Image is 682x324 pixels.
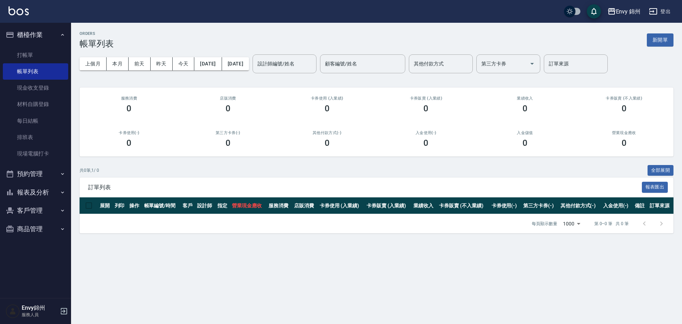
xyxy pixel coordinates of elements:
button: save [587,4,601,18]
button: 新開單 [647,33,673,47]
th: 備註 [633,197,648,214]
button: 昨天 [151,57,173,70]
th: 第三方卡券(-) [521,197,559,214]
th: 訂單來源 [648,197,673,214]
h3: 0 [226,138,231,148]
button: 登出 [646,5,673,18]
button: 報表及分析 [3,183,68,202]
button: 本月 [107,57,129,70]
h3: 服務消費 [88,96,170,101]
a: 帳單列表 [3,63,68,80]
button: 全部展開 [648,165,674,176]
button: [DATE] [194,57,222,70]
th: 卡券使用(-) [490,197,521,214]
button: [DATE] [222,57,249,70]
button: 上個月 [80,57,107,70]
button: Open [526,58,538,69]
h2: 第三方卡券(-) [187,131,269,135]
a: 新開單 [647,36,673,43]
h5: Envy錦州 [22,304,58,312]
th: 展開 [98,197,113,214]
h3: 0 [226,103,231,113]
th: 服務消費 [267,197,292,214]
h3: 0 [325,138,330,148]
h3: 0 [423,103,428,113]
button: Envy 錦州 [605,4,644,19]
th: 帳單編號/時間 [142,197,181,214]
th: 列印 [113,197,128,214]
th: 其他付款方式(-) [559,197,601,214]
button: 客戶管理 [3,201,68,220]
h2: 營業現金應收 [583,131,665,135]
button: 預約管理 [3,165,68,183]
a: 打帳單 [3,47,68,63]
p: 第 0–0 筆 共 0 筆 [594,221,629,227]
a: 現場電腦打卡 [3,145,68,162]
h3: 0 [523,138,527,148]
h3: 0 [622,103,627,113]
a: 材料自購登錄 [3,96,68,112]
h2: 卡券使用(-) [88,131,170,135]
th: 業績收入 [412,197,437,214]
h3: 0 [423,138,428,148]
h3: 帳單列表 [80,39,114,49]
h2: 入金使用(-) [385,131,467,135]
th: 設計師 [195,197,216,214]
th: 入金使用(-) [601,197,633,214]
h3: 0 [622,138,627,148]
th: 操作 [128,197,142,214]
th: 卡券使用 (入業績) [318,197,365,214]
a: 報表匯出 [642,184,668,190]
button: 櫃檯作業 [3,26,68,44]
button: 報表匯出 [642,182,668,193]
th: 客戶 [181,197,196,214]
h3: 0 [325,103,330,113]
a: 現金收支登錄 [3,80,68,96]
p: 每頁顯示數量 [532,221,557,227]
a: 排班表 [3,129,68,145]
h2: 業績收入 [484,96,566,101]
h2: ORDERS [80,31,114,36]
h3: 0 [126,103,131,113]
p: 服務人員 [22,312,58,318]
h2: 卡券販賣 (入業績) [385,96,467,101]
h2: 卡券販賣 (不入業績) [583,96,665,101]
h3: 0 [523,103,527,113]
img: Logo [9,6,29,15]
button: 前天 [129,57,151,70]
h2: 入金儲值 [484,131,566,135]
h2: 卡券使用 (入業績) [286,96,368,101]
div: Envy 錦州 [616,7,641,16]
a: 每日結帳 [3,113,68,129]
h2: 其他付款方式(-) [286,131,368,135]
button: 今天 [173,57,195,70]
th: 店販消費 [292,197,318,214]
span: 訂單列表 [88,184,642,191]
p: 共 0 筆, 1 / 0 [80,167,99,174]
th: 指定 [216,197,231,214]
th: 卡券販賣 (不入業績) [437,197,489,214]
img: Person [6,304,20,318]
div: 1000 [560,214,583,233]
h3: 0 [126,138,131,148]
button: 商品管理 [3,220,68,238]
h2: 店販消費 [187,96,269,101]
th: 卡券販賣 (入業績) [365,197,412,214]
th: 營業現金應收 [230,197,267,214]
